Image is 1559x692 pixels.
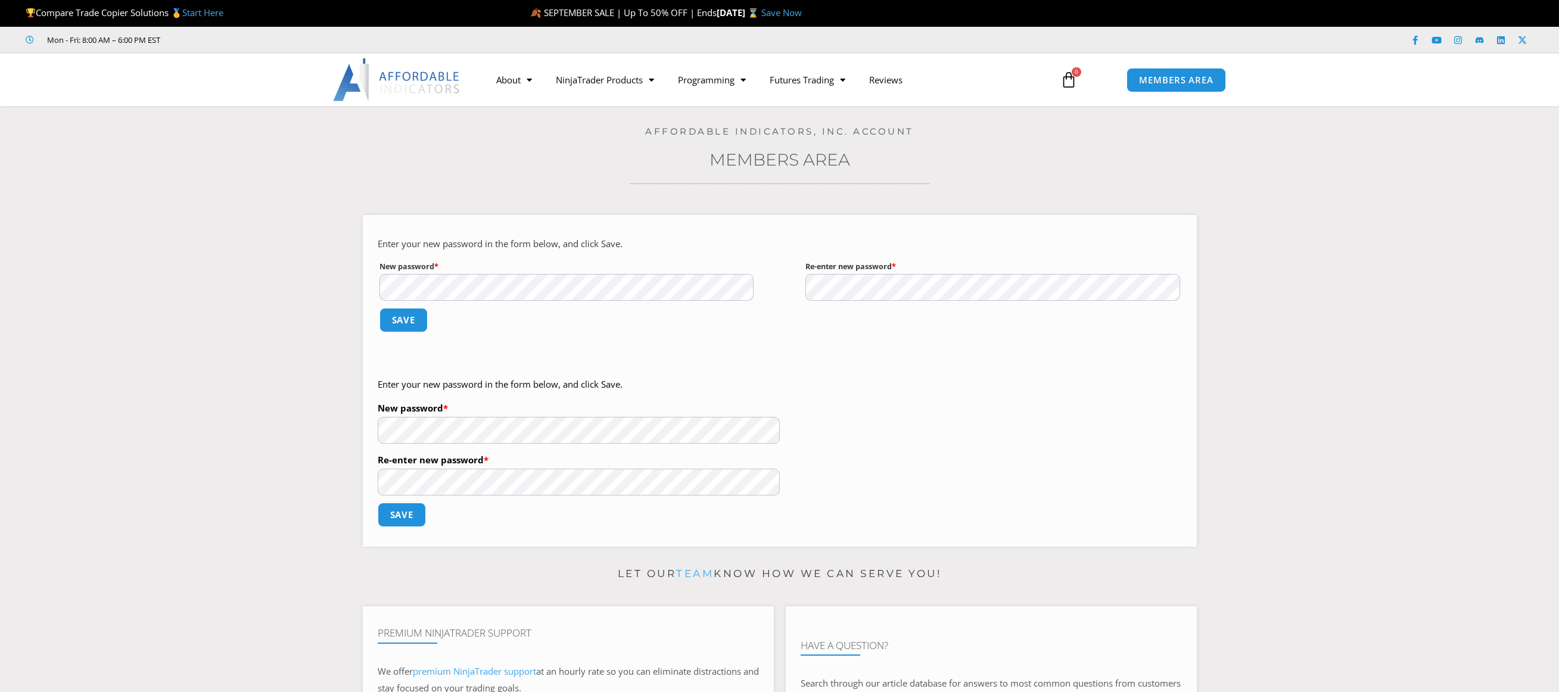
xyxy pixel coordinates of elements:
a: Affordable Indicators, Inc. Account [645,126,914,137]
p: Let our know how we can serve you! [363,565,1197,584]
span: Mon - Fri: 8:00 AM – 6:00 PM EST [44,33,160,47]
a: team [676,568,714,579]
p: Enter your new password in the form below, and click Save. [378,236,1182,253]
a: Members Area [710,149,850,170]
span: Compare Trade Copier Solutions 🥇 [26,7,223,18]
img: 🏆 [26,8,35,17]
a: premium NinjaTrader support [413,665,536,677]
button: Save [378,503,427,527]
h4: Premium NinjaTrader Support [378,627,759,639]
label: Re-enter new password [378,451,780,469]
a: NinjaTrader Products [544,66,666,93]
p: Enter your new password in the form below, and click Save. [378,376,780,393]
iframe: Customer reviews powered by Trustpilot [177,34,356,46]
label: Re-enter new password [805,259,1180,274]
span: 🍂 SEPTEMBER SALE | Up To 50% OFF | Ends [530,7,717,18]
span: MEMBERS AREA [1139,76,1213,85]
nav: Menu [484,66,1047,93]
a: 0 [1043,63,1095,97]
img: LogoAI | Affordable Indicators – NinjaTrader [333,58,461,101]
button: Save [379,308,428,332]
label: New password [378,399,780,417]
strong: [DATE] ⌛ [717,7,761,18]
a: MEMBERS AREA [1127,68,1226,92]
a: Programming [666,66,758,93]
label: New password [379,259,754,274]
span: 0 [1072,67,1081,77]
a: Start Here [182,7,223,18]
a: Save Now [761,7,802,18]
a: Reviews [857,66,914,93]
a: Futures Trading [758,66,857,93]
a: About [484,66,544,93]
h4: Have A Question? [801,640,1182,652]
span: We offer [378,665,413,677]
